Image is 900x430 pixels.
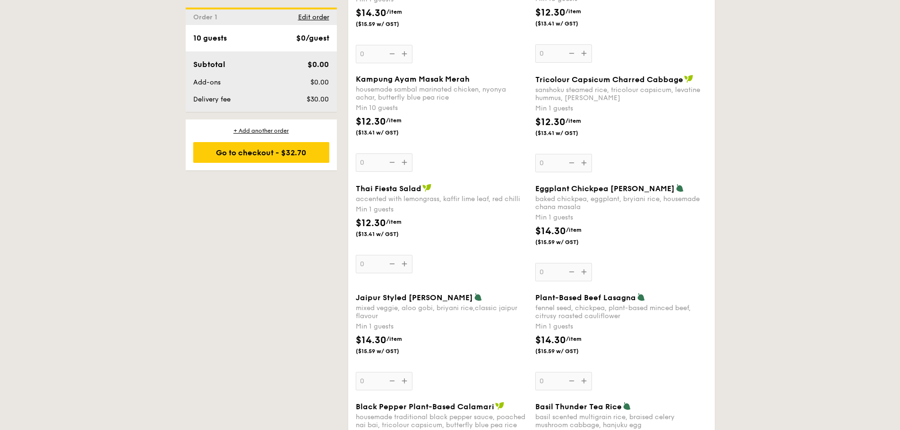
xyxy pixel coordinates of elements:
[193,95,231,103] span: Delivery fee
[535,20,600,27] span: ($13.41 w/ GST)
[422,184,432,192] img: icon-vegan.f8ff3823.svg
[535,7,566,18] span: $12.30
[356,230,420,238] span: ($13.41 w/ GST)
[566,118,581,124] span: /item
[193,60,225,69] span: Subtotal
[356,8,386,19] span: $14.30
[307,95,329,103] span: $30.00
[535,413,707,429] div: basil scented multigrain rice, braised celery mushroom cabbage, hanjuku egg
[356,129,420,136] span: ($13.41 w/ GST)
[623,402,631,410] img: icon-vegetarian.fe4039eb.svg
[356,195,528,203] div: accented with lemongrass, kaffir lime leaf, red chilli
[193,13,221,21] span: Order 1
[535,335,566,346] span: $14.30
[356,85,528,101] div: housemade sambal marinated chicken, nyonya achar, butterfly blue pea rice
[535,86,707,102] div: sanshoku steamed rice, tricolour capsicum, levatine hummus, [PERSON_NAME]
[535,304,707,320] div: fennel seed, chickpea, plant-based minced beef, citrusy roasted cauliflower
[356,75,470,84] span: Kampung Ayam Masak Merah
[193,127,329,135] div: + Add another order
[535,402,622,411] span: Basil Thunder Tea Rice
[386,219,402,225] span: /item
[356,413,528,429] div: housemade traditional black pepper sauce, poached nai bai, tricolour capsicum, butterfly blue pea...
[637,293,645,301] img: icon-vegetarian.fe4039eb.svg
[356,103,528,113] div: Min 10 guests
[356,20,420,28] span: ($15.59 w/ GST)
[535,184,675,193] span: Eggplant Chickpea [PERSON_NAME]
[308,60,329,69] span: $0.00
[356,218,386,229] span: $12.30
[356,293,473,302] span: Jaipur Styled [PERSON_NAME]
[535,104,707,113] div: Min 1 guests
[566,227,582,233] span: /item
[386,117,402,124] span: /item
[566,8,581,15] span: /item
[535,238,600,246] span: ($15.59 w/ GST)
[535,293,636,302] span: Plant-Based Beef Lasagna
[356,184,421,193] span: Thai Fiesta Salad
[356,116,386,127] span: $12.30
[684,75,694,83] img: icon-vegan.f8ff3823.svg
[535,129,600,137] span: ($13.41 w/ GST)
[535,195,707,211] div: baked chickpea, eggplant, bryiani rice, housemade chana masala
[356,347,420,355] span: ($15.59 w/ GST)
[495,402,505,410] img: icon-vegan.f8ff3823.svg
[535,347,600,355] span: ($15.59 w/ GST)
[356,304,528,320] div: mixed veggie, aloo gobi, briyani rice,classic jaipur flavour
[356,205,528,214] div: Min 1 guests
[356,402,494,411] span: Black Pepper Plant-Based Calamari
[193,78,221,86] span: Add-ons
[535,226,566,237] span: $14.30
[386,336,402,342] span: /item
[386,8,402,15] span: /item
[535,117,566,128] span: $12.30
[535,322,707,331] div: Min 1 guests
[535,75,683,84] span: Tricolour Capsicum Charred Cabbage
[566,336,582,342] span: /item
[356,322,528,331] div: Min 1 guests
[310,78,329,86] span: $0.00
[193,33,227,44] div: 10 guests
[535,213,707,222] div: Min 1 guests
[298,13,329,21] span: Edit order
[296,33,329,44] div: $0/guest
[356,335,386,346] span: $14.30
[676,184,684,192] img: icon-vegetarian.fe4039eb.svg
[193,142,329,163] div: Go to checkout - $32.70
[474,293,482,301] img: icon-vegetarian.fe4039eb.svg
